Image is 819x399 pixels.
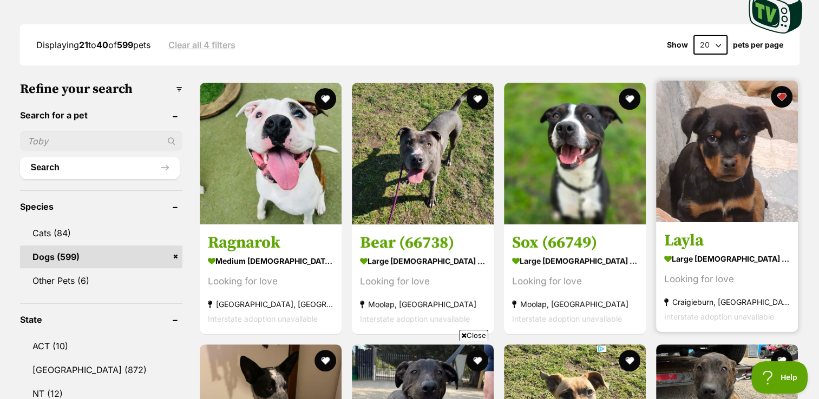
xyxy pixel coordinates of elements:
[117,39,133,50] strong: 599
[20,82,182,97] h3: Refine your search
[512,314,622,323] span: Interstate adoption unavailable
[360,253,486,269] strong: large [DEMOGRAPHIC_DATA] Dog
[360,314,470,323] span: Interstate adoption unavailable
[352,83,494,224] img: Bear (66738) - American Staffordshire Terrier Dog
[20,222,182,244] a: Cats (84)
[96,39,108,50] strong: 40
[459,330,488,341] span: Close
[208,232,333,253] h3: Ragnarok
[771,86,793,108] button: favourite
[213,345,607,394] iframe: Advertisement
[200,224,342,334] a: Ragnarok medium [DEMOGRAPHIC_DATA] Dog Looking for love [GEOGRAPHIC_DATA], [GEOGRAPHIC_DATA] Inte...
[771,350,793,371] button: favourite
[360,232,486,253] h3: Bear (66738)
[208,274,333,289] div: Looking for love
[656,222,798,332] a: Layla large [DEMOGRAPHIC_DATA] Dog Looking for love Craigieburn, [GEOGRAPHIC_DATA] Interstate ado...
[36,39,150,50] span: Displaying to of pets
[20,131,182,151] input: Toby
[208,253,333,269] strong: medium [DEMOGRAPHIC_DATA] Dog
[504,83,646,224] img: Sox (66749) - American Staffordshire Terrier Dog
[20,269,182,292] a: Other Pets (6)
[512,274,638,289] div: Looking for love
[512,297,638,311] strong: Moolap, [GEOGRAPHIC_DATA]
[664,312,774,321] span: Interstate adoption unavailable
[360,297,486,311] strong: Moolap, [GEOGRAPHIC_DATA]
[467,88,488,110] button: favourite
[667,41,688,49] span: Show
[208,314,318,323] span: Interstate adoption unavailable
[200,83,342,224] img: Ragnarok - Boxer x Staffordshire Bull Terrier Dog
[733,41,783,49] label: pets per page
[619,88,640,110] button: favourite
[656,81,798,222] img: Layla - Rottweiler Dog
[168,40,235,50] a: Clear all 4 filters
[360,274,486,289] div: Looking for love
[20,358,182,381] a: [GEOGRAPHIC_DATA] (872)
[20,202,182,211] header: Species
[20,245,182,268] a: Dogs (599)
[504,224,646,334] a: Sox (66749) large [DEMOGRAPHIC_DATA] Dog Looking for love Moolap, [GEOGRAPHIC_DATA] Interstate ad...
[512,253,638,269] strong: large [DEMOGRAPHIC_DATA] Dog
[315,88,336,110] button: favourite
[208,297,333,311] strong: [GEOGRAPHIC_DATA], [GEOGRAPHIC_DATA]
[20,315,182,324] header: State
[20,335,182,357] a: ACT (10)
[664,295,790,309] strong: Craigieburn, [GEOGRAPHIC_DATA]
[664,251,790,267] strong: large [DEMOGRAPHIC_DATA] Dog
[664,272,790,287] div: Looking for love
[664,230,790,251] h3: Layla
[352,224,494,334] a: Bear (66738) large [DEMOGRAPHIC_DATA] Dog Looking for love Moolap, [GEOGRAPHIC_DATA] Interstate a...
[751,361,808,394] iframe: Help Scout Beacon - Open
[20,157,180,178] button: Search
[20,110,182,120] header: Search for a pet
[79,39,88,50] strong: 21
[512,232,638,253] h3: Sox (66749)
[619,350,640,371] button: favourite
